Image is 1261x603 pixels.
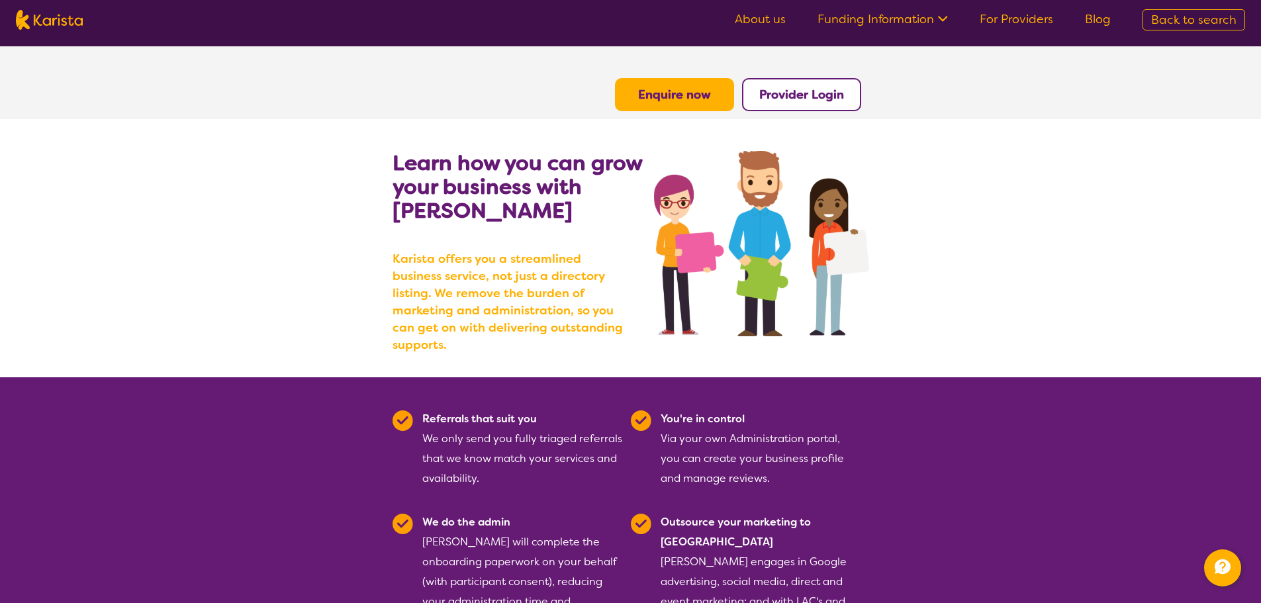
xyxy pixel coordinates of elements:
[422,412,537,426] b: Referrals that suit you
[393,250,631,353] b: Karista offers you a streamlined business service, not just a directory listing. We remove the bu...
[638,87,711,103] a: Enquire now
[1143,9,1245,30] a: Back to search
[661,409,861,488] div: Via your own Administration portal, you can create your business profile and manage reviews.
[422,409,623,488] div: We only send you fully triaged referrals that we know match your services and availability.
[393,410,413,431] img: Tick
[631,410,651,431] img: Tick
[817,11,948,27] a: Funding Information
[1151,12,1237,28] span: Back to search
[735,11,786,27] a: About us
[654,151,868,336] img: grow your business with Karista
[661,515,811,549] b: Outsource your marketing to [GEOGRAPHIC_DATA]
[980,11,1053,27] a: For Providers
[393,149,642,224] b: Learn how you can grow your business with [PERSON_NAME]
[1204,549,1241,586] button: Channel Menu
[1085,11,1111,27] a: Blog
[742,78,861,111] button: Provider Login
[393,514,413,534] img: Tick
[631,514,651,534] img: Tick
[615,78,734,111] button: Enquire now
[422,515,510,529] b: We do the admin
[661,412,745,426] b: You're in control
[16,10,83,30] img: Karista logo
[759,87,844,103] a: Provider Login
